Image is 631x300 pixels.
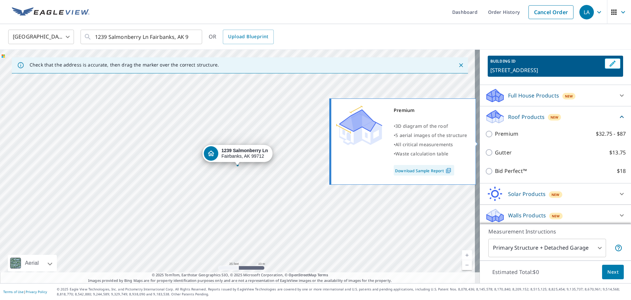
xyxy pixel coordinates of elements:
div: LA [579,5,594,19]
span: New [552,213,560,219]
a: Download Sample Report [394,165,454,176]
p: $32.75 - $87 [596,130,626,138]
span: Next [607,268,619,276]
p: | [3,290,47,294]
a: Cancel Order [528,5,573,19]
img: Pdf Icon [444,168,453,174]
div: Walls ProductsNew [485,207,626,223]
span: © 2025 TomTom, Earthstar Geographics SIO, © 2025 Microsoft Corporation, © [152,272,328,278]
p: Gutter [495,149,512,157]
div: Premium [394,106,467,115]
p: Measurement Instructions [488,228,622,235]
button: Edit building 1 [605,58,620,69]
span: Waste calculation table [395,150,448,157]
img: Premium [336,106,382,145]
span: Your report will include the primary structure and a detached garage if one exists. [615,244,622,252]
a: OpenStreetMap [289,272,316,277]
p: Check that the address is accurate, then drag the marker over the correct structure. [30,62,219,68]
div: Roof ProductsNew [485,109,626,124]
a: Upload Blueprint [223,30,273,44]
a: Privacy Policy [26,289,47,294]
div: Aerial [8,255,57,271]
div: • [394,131,467,140]
p: Roof Products [508,113,545,121]
p: Full House Products [508,92,559,99]
div: Fairbanks, AK 99712 [222,148,268,159]
button: Close [457,61,465,69]
a: Current Level 19, Zoom Out [462,260,472,270]
div: • [394,149,467,158]
p: $18 [617,167,626,175]
p: Estimated Total: $0 [487,265,544,279]
div: Full House ProductsNew [485,88,626,103]
div: Primary Structure + Detached Garage [488,239,606,257]
div: OR [209,30,274,44]
p: Premium [495,130,518,138]
span: New [551,192,560,197]
p: Walls Products [508,211,546,219]
a: Current Level 19, Zoom In [462,250,472,260]
span: All critical measurements [395,141,453,148]
span: 3D diagram of the roof [395,123,448,129]
p: Solar Products [508,190,546,198]
img: EV Logo [12,7,89,17]
span: New [550,115,559,120]
a: Terms [317,272,328,277]
span: 5 aerial images of the structure [395,132,467,138]
div: Dropped pin, building 1, Residential property, 1239 Salmonberry Ln Fairbanks, AK 99712 [202,145,273,165]
span: Upload Blueprint [228,33,268,41]
div: Solar ProductsNew [485,186,626,202]
input: Search by address or latitude-longitude [95,28,189,46]
p: $13.75 [609,149,626,157]
p: Bid Perfect™ [495,167,527,175]
p: [STREET_ADDRESS] [490,66,602,74]
strong: 1239 Salmonberry Ln [222,148,268,153]
div: Aerial [23,255,41,271]
div: [GEOGRAPHIC_DATA] [8,28,74,46]
div: • [394,140,467,149]
span: New [565,94,573,99]
button: Next [602,265,624,280]
p: © 2025 Eagle View Technologies, Inc. and Pictometry International Corp. All Rights Reserved. Repo... [57,287,628,297]
p: BUILDING ID [490,58,516,64]
div: • [394,122,467,131]
a: Terms of Use [3,289,24,294]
